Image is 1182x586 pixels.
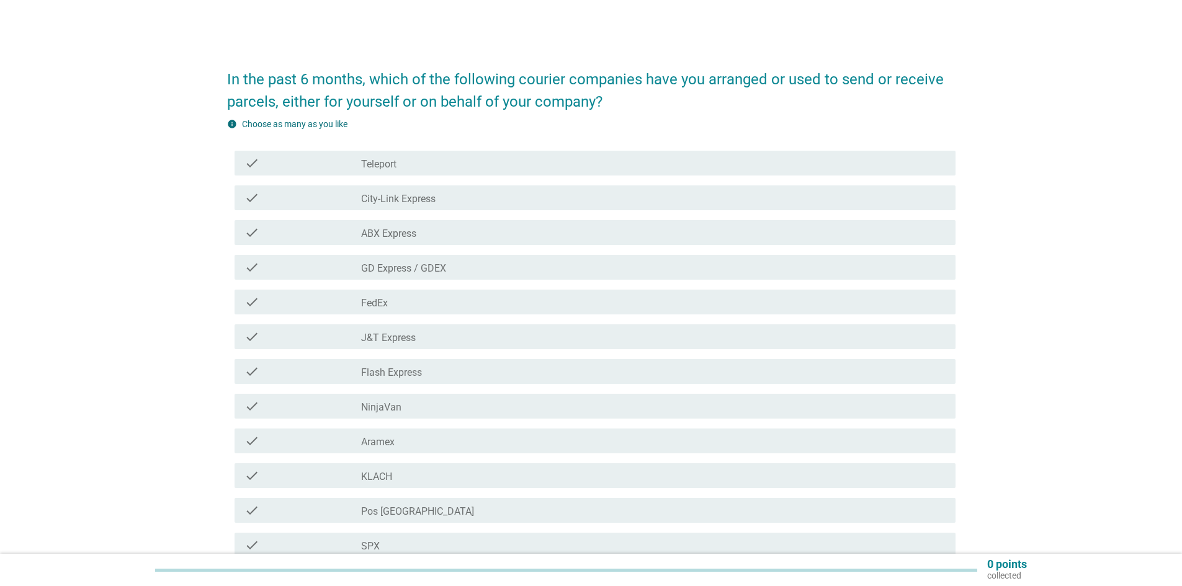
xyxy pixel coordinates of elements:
i: check [244,225,259,240]
i: check [244,364,259,379]
i: check [244,468,259,483]
label: FedEx [361,297,388,309]
label: NinjaVan [361,401,401,414]
p: collected [987,570,1027,581]
label: Flash Express [361,366,422,379]
label: J&T Express [361,332,416,344]
label: Pos [GEOGRAPHIC_DATA] [361,505,474,518]
i: check [244,329,259,344]
p: 0 points [987,559,1027,570]
label: ABX Express [361,228,416,240]
i: check [244,295,259,309]
i: check [244,503,259,518]
i: check [244,156,259,171]
i: check [244,433,259,448]
i: info [227,119,237,129]
i: check [244,260,259,275]
label: SPX [361,540,380,553]
label: KLACH [361,471,392,483]
i: check [244,399,259,414]
h2: In the past 6 months, which of the following courier companies have you arranged or used to send ... [227,56,956,113]
label: Teleport [361,158,396,171]
label: City-Link Express [361,193,436,205]
label: GD Express / GDEX [361,262,446,275]
label: Choose as many as you like [242,119,347,129]
i: check [244,538,259,553]
label: Aramex [361,436,395,448]
i: check [244,190,259,205]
